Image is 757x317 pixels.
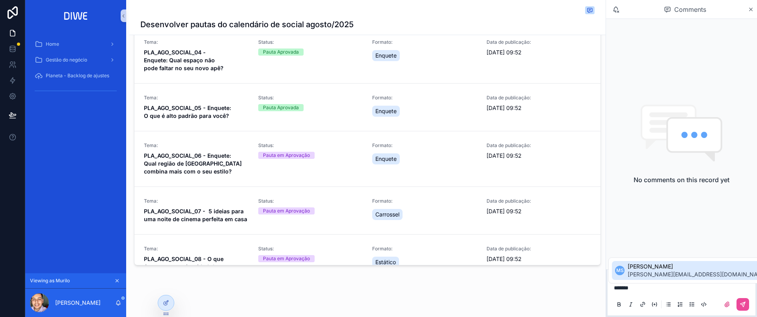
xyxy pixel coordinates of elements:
[144,39,249,45] span: Tema:
[487,39,591,45] span: Data de publicação:
[46,41,59,47] span: Home
[487,142,591,149] span: Data de publicação:
[25,32,126,107] div: scrollable content
[30,278,70,284] span: Viewing as Murilo
[30,53,121,67] a: Gestão do negócio
[258,246,363,252] span: Status:
[144,152,243,175] strong: PLA_AGO_SOCIAL_06 - Enquete: Qual região de [GEOGRAPHIC_DATA] combina mais com o seu estilo?
[263,48,299,56] div: Pauta Aprovada
[258,142,363,149] span: Status:
[55,299,101,307] p: [PERSON_NAME]
[62,9,90,22] img: App logo
[372,246,477,252] span: Formato:
[634,175,729,185] h2: No comments on this record yet
[487,48,591,56] span: [DATE] 09:52
[144,198,249,204] span: Tema:
[134,131,600,186] a: Tema:PLA_AGO_SOCIAL_06 - Enquete: Qual região de [GEOGRAPHIC_DATA] combina mais com o seu estilo?...
[372,95,477,101] span: Formato:
[487,246,591,252] span: Data de publicação:
[134,83,600,131] a: Tema:PLA_AGO_SOCIAL_05 - Enquete: O que é alto padrão para você?Status:Pauta AprovadaFormato:Enqu...
[263,255,310,262] div: Pauta em Aprovação
[144,142,249,149] span: Tema:
[487,255,591,263] span: [DATE] 09:52
[144,246,249,252] span: Tema:
[372,39,477,45] span: Formato:
[144,49,224,71] strong: PLA_AGO_SOCIAL_04 - Enquete: Qual espaço não pode faltar no seu novo apê?
[487,104,591,112] span: [DATE] 09:52
[258,95,363,101] span: Status:
[487,152,591,160] span: [DATE] 09:52
[263,104,299,111] div: Pauta Aprovada
[30,37,121,51] a: Home
[487,207,591,215] span: [DATE] 09:52
[258,198,363,204] span: Status:
[263,207,310,214] div: Pauta em Aprovação
[144,95,249,101] span: Tema:
[375,211,399,218] span: Carrossel
[375,155,397,163] span: Enquete
[616,267,624,274] span: MS
[487,198,591,204] span: Data de publicação:
[674,5,706,14] span: Comments
[372,198,477,204] span: Formato:
[134,186,600,234] a: Tema:PLA_AGO_SOCIAL_07 - 5 ideias para uma noite de cinema perfeita em casaStatus:Pauta em Aprova...
[140,19,354,30] h1: Desenvolver pautas do calendário de social agosto/2025
[144,208,247,222] strong: PLA_AGO_SOCIAL_07 - 5 ideias para uma noite de cinema perfeita em casa
[487,95,591,101] span: Data de publicação:
[144,104,233,119] strong: PLA_AGO_SOCIAL_05 - Enquete: O que é alto padrão para você?
[134,234,600,282] a: Tema:PLA_AGO_SOCIAL_08 - O que é morar com privacidade?Status:Pauta em AprovaçãoFormato:EstáticoD...
[134,28,600,83] a: Tema:PLA_AGO_SOCIAL_04 - Enquete: Qual espaço não pode faltar no seu novo apê?Status:Pauta Aprova...
[144,255,225,270] strong: PLA_AGO_SOCIAL_08 - O que é morar com privacidade?
[375,52,397,60] span: Enquete
[372,142,477,149] span: Formato:
[46,57,87,63] span: Gestão do negócio
[258,39,363,45] span: Status:
[375,107,397,115] span: Enquete
[46,73,109,79] span: Planeta - Backlog de ajustes
[263,152,310,159] div: Pauta em Aprovação
[30,69,121,83] a: Planeta - Backlog de ajustes
[375,258,396,266] span: Estático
